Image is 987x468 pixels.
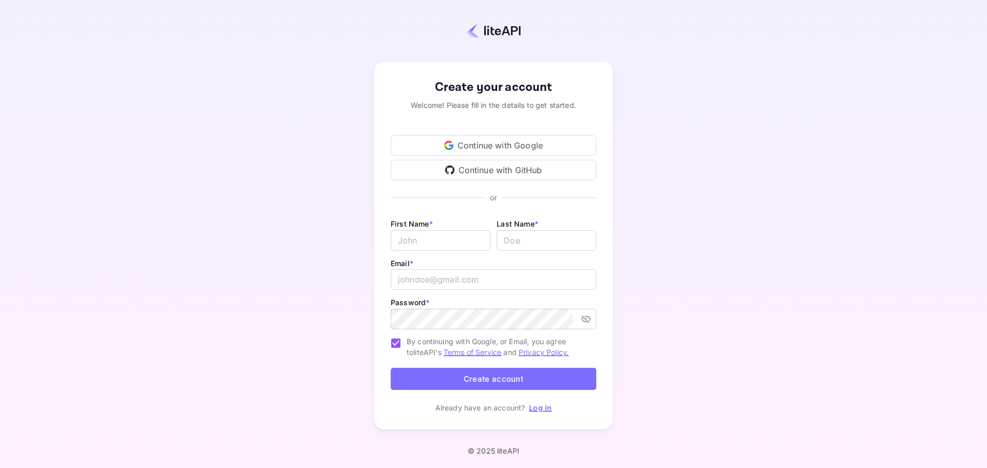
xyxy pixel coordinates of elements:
[407,336,588,358] span: By continuing with Google, or Email, you agree to liteAPI's and
[529,403,552,412] a: Log in
[391,230,490,251] input: John
[519,348,569,357] a: Privacy Policy.
[444,348,501,357] a: Terms of Service
[391,368,596,390] button: Create account
[391,78,596,97] div: Create your account
[435,402,525,413] p: Already have an account?
[391,100,596,110] div: Welcome! Please fill in the details to get started.
[391,219,433,228] label: First Name
[391,298,429,307] label: Password
[497,230,596,251] input: Doe
[391,269,596,290] input: johndoe@gmail.com
[391,259,413,268] label: Email
[497,219,538,228] label: Last Name
[391,135,596,156] div: Continue with Google
[577,310,595,328] button: toggle password visibility
[468,446,519,455] p: © 2025 liteAPI
[391,160,596,180] div: Continue with GitHub
[466,23,521,38] img: liteapi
